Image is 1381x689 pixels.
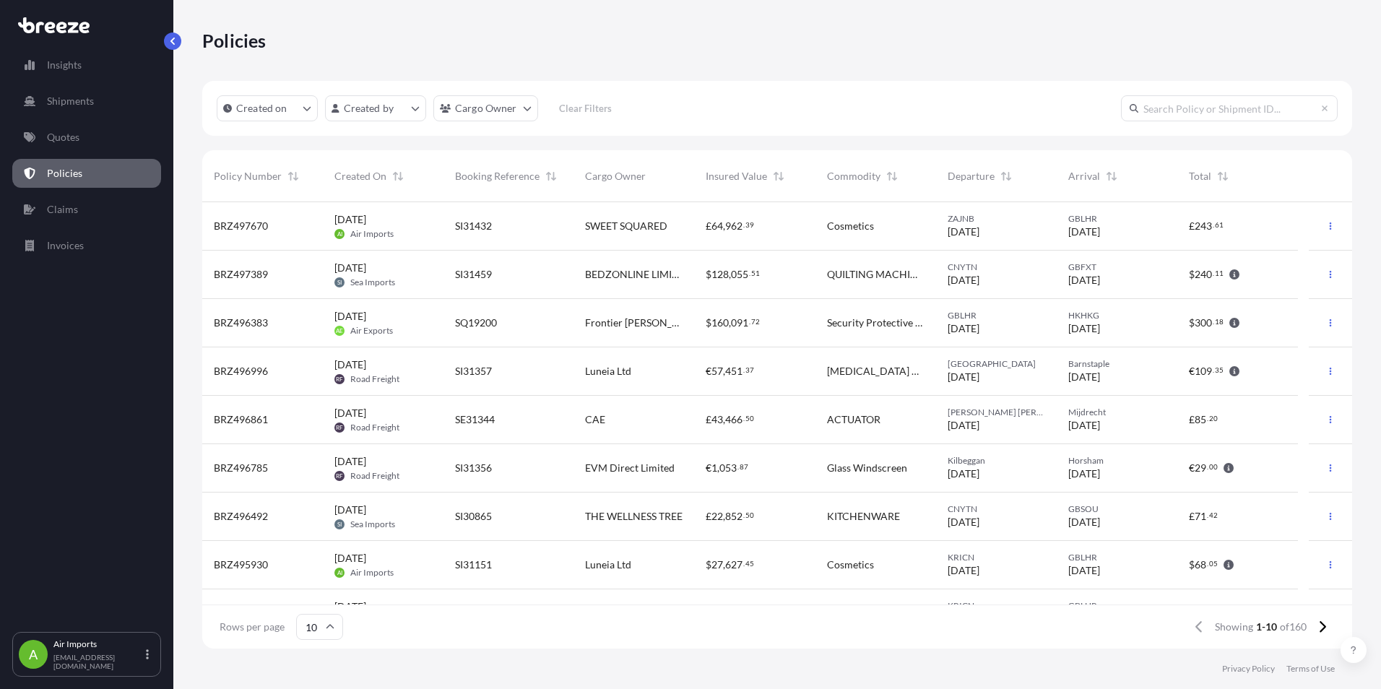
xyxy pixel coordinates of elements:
[1222,663,1275,675] a: Privacy Policy
[1189,366,1195,376] span: €
[214,219,268,233] span: BRZ497670
[706,463,711,473] span: €
[585,316,683,330] span: Frontier [PERSON_NAME]
[334,309,366,324] span: [DATE]
[997,168,1015,185] button: Sort
[1189,169,1211,183] span: Total
[711,318,729,328] span: 160
[706,511,711,521] span: £
[350,519,395,530] span: Sea Imports
[883,168,901,185] button: Sort
[1068,261,1166,273] span: GBFXT
[1215,368,1224,373] span: 35
[706,560,711,570] span: $
[585,267,683,282] span: BEDZONLINE LIMITED
[827,316,925,330] span: Security Protective Equipment
[948,261,1045,273] span: CNYTN
[350,228,394,240] span: Air Imports
[1195,366,1212,376] span: 109
[740,464,748,469] span: 87
[1189,560,1195,570] span: $
[706,221,711,231] span: £
[1213,368,1214,373] span: .
[719,463,737,473] span: 053
[751,271,760,276] span: 51
[1068,358,1166,370] span: Barnstaple
[47,166,82,181] p: Policies
[214,558,268,572] span: BRZ495930
[737,464,739,469] span: .
[743,561,745,566] span: .
[745,561,754,566] span: 45
[1207,416,1208,421] span: .
[47,94,94,108] p: Shipments
[1189,318,1195,328] span: $
[1195,318,1212,328] span: 300
[1068,552,1166,563] span: GBLHR
[29,647,38,662] span: A
[1068,225,1100,239] span: [DATE]
[336,469,343,483] span: RF
[585,364,631,378] span: Luneia Ltd
[585,461,675,475] span: EVM Direct Limited
[711,221,723,231] span: 64
[336,372,343,386] span: RF
[334,212,366,227] span: [DATE]
[389,168,407,185] button: Sort
[337,565,342,580] span: AI
[12,51,161,79] a: Insights
[12,159,161,188] a: Policies
[1189,415,1195,425] span: £
[827,412,880,427] span: ACTUATOR
[948,169,995,183] span: Departure
[1209,561,1218,566] span: 05
[711,560,723,570] span: 27
[706,366,711,376] span: €
[455,101,517,116] p: Cargo Owner
[1195,463,1206,473] span: 29
[1195,221,1212,231] span: 243
[745,513,754,518] span: 50
[585,509,683,524] span: THE WELLNESS TREE
[53,638,143,650] p: Air Imports
[1121,95,1338,121] input: Search Policy or Shipment ID...
[1068,169,1100,183] span: Arrival
[1280,620,1307,634] span: of 160
[706,169,767,183] span: Insured Value
[1256,620,1277,634] span: 1-10
[731,269,748,279] span: 055
[723,221,725,231] span: ,
[47,202,78,217] p: Claims
[1068,515,1100,529] span: [DATE]
[749,271,750,276] span: .
[47,238,84,253] p: Invoices
[455,558,492,572] span: SI31151
[1068,273,1100,287] span: [DATE]
[1214,168,1231,185] button: Sort
[1068,563,1100,578] span: [DATE]
[1195,560,1206,570] span: 68
[337,517,342,532] span: SI
[706,415,711,425] span: £
[1209,513,1218,518] span: 42
[214,412,268,427] span: BRZ496861
[334,503,366,517] span: [DATE]
[1189,221,1195,231] span: £
[1215,222,1224,227] span: 61
[948,310,1045,321] span: GBLHR
[743,368,745,373] span: .
[711,415,723,425] span: 43
[542,168,560,185] button: Sort
[334,169,386,183] span: Created On
[711,269,729,279] span: 128
[749,319,750,324] span: .
[337,227,342,241] span: AI
[214,461,268,475] span: BRZ496785
[948,552,1045,563] span: KRICN
[723,415,725,425] span: ,
[743,416,745,421] span: .
[827,219,874,233] span: Cosmetics
[47,130,79,144] p: Quotes
[433,95,538,121] button: cargoOwner Filter options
